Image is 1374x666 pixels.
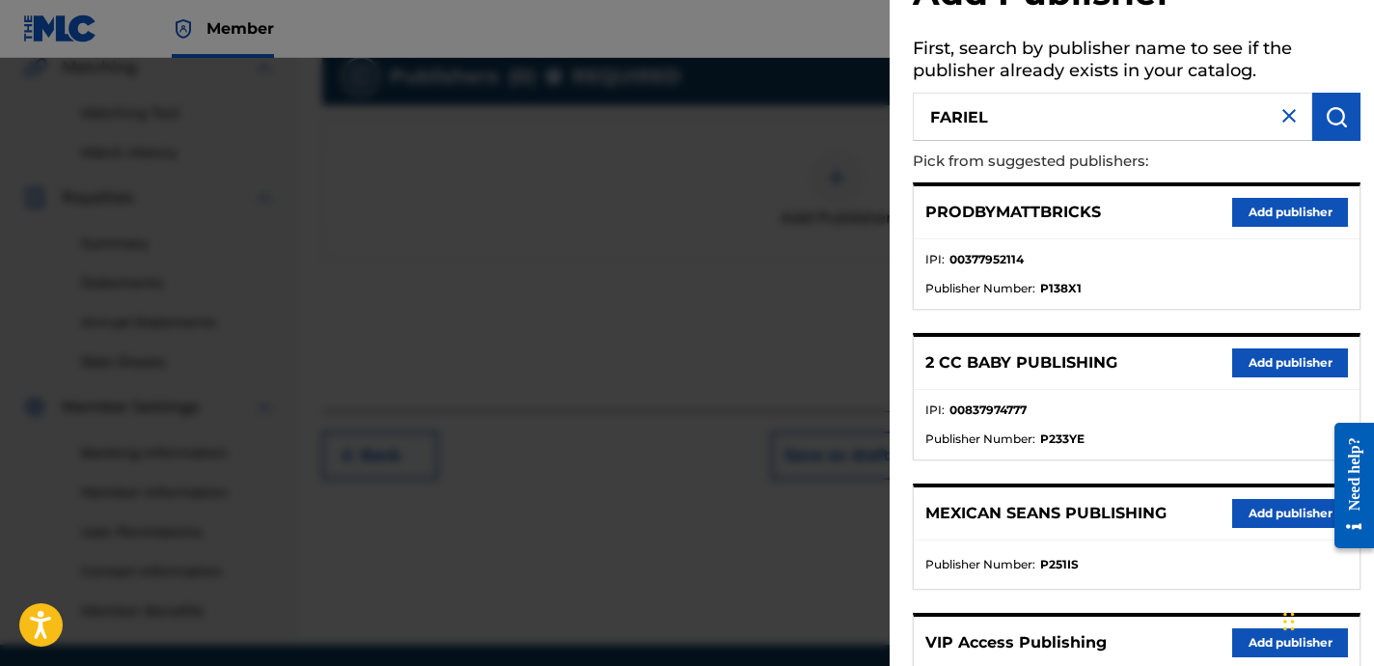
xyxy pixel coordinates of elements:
[925,502,1167,525] p: MEXICAN SEANS PUBLISHING
[1278,104,1301,127] img: close
[206,17,274,40] span: Member
[1040,430,1085,448] strong: P233YE
[925,201,1101,224] p: PRODBYMATTBRICKS
[913,141,1250,182] p: Pick from suggested publishers:
[949,251,1024,268] strong: 00377952114
[1040,280,1082,297] strong: P138X1
[1325,105,1348,128] img: Search Works
[913,32,1360,93] h5: First, search by publisher name to see if the publisher already exists in your catalog.
[1320,408,1374,564] iframe: Resource Center
[949,402,1027,419] strong: 00837974777
[925,402,945,419] span: IPI :
[913,93,1312,141] input: Search publisher's name
[925,430,1035,448] span: Publisher Number :
[1232,499,1348,528] button: Add publisher
[925,251,945,268] span: IPI :
[1232,628,1348,657] button: Add publisher
[925,351,1117,375] p: 2 CC BABY PUBLISHING
[1278,573,1374,666] iframe: Chat Widget
[1040,556,1079,573] strong: P251IS
[925,631,1107,654] p: VIP Access Publishing
[925,280,1035,297] span: Publisher Number :
[1283,593,1295,651] div: Drag
[23,14,97,42] img: MLC Logo
[925,556,1035,573] span: Publisher Number :
[172,17,195,41] img: Top Rightsholder
[1232,348,1348,377] button: Add publisher
[1232,198,1348,227] button: Add publisher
